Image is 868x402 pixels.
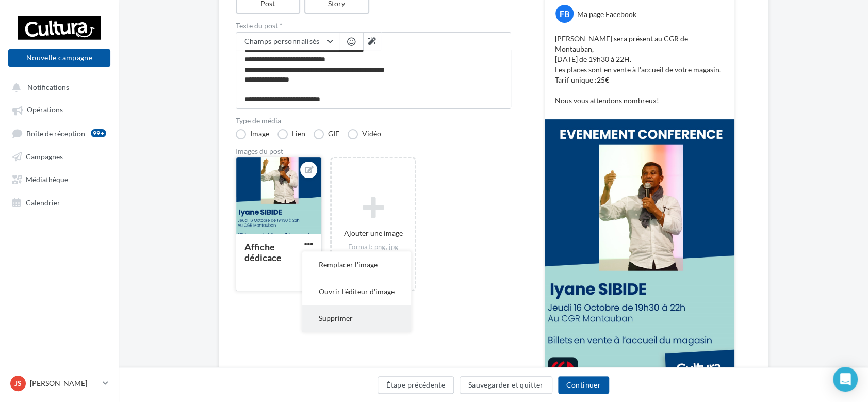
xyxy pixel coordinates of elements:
[6,192,112,211] a: Calendrier
[244,37,320,45] span: Champs personnalisés
[236,22,511,29] label: Texte du post *
[27,106,63,115] span: Opérations
[302,278,411,305] button: Ouvrir l'éditeur d'image
[277,129,305,139] label: Lien
[6,100,112,119] a: Opérations
[6,123,112,142] a: Boîte de réception99+
[26,152,63,160] span: Campagnes
[26,175,68,184] span: Médiathèque
[555,5,574,23] div: FB
[14,378,22,389] span: JS
[27,83,69,91] span: Notifications
[236,148,511,155] div: Images du post
[236,33,339,50] button: Champs personnalisés
[244,241,282,263] div: Affiche dédicace
[26,128,85,137] span: Boîte de réception
[8,374,110,393] a: JS [PERSON_NAME]
[833,367,858,392] div: Open Intercom Messenger
[236,129,269,139] label: Image
[6,77,108,96] button: Notifications
[302,305,411,332] button: Supprimer
[378,376,454,394] button: Étape précédente
[8,49,110,67] button: Nouvelle campagne
[460,376,552,394] button: Sauvegarder et quitter
[555,34,724,106] p: [PERSON_NAME] sera présent au CGR de Montauban, [DATE] de 19h30 à 22H. Les places sont en vente à...
[314,129,339,139] label: GIF
[26,198,60,206] span: Calendrier
[577,9,636,20] div: Ma page Facebook
[348,129,381,139] label: Vidéo
[558,376,609,394] button: Continuer
[236,117,511,124] label: Type de média
[302,251,411,278] button: Remplacer l'image
[6,169,112,188] a: Médiathèque
[91,129,106,137] div: 99+
[6,147,112,165] a: Campagnes
[30,378,99,389] p: [PERSON_NAME]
